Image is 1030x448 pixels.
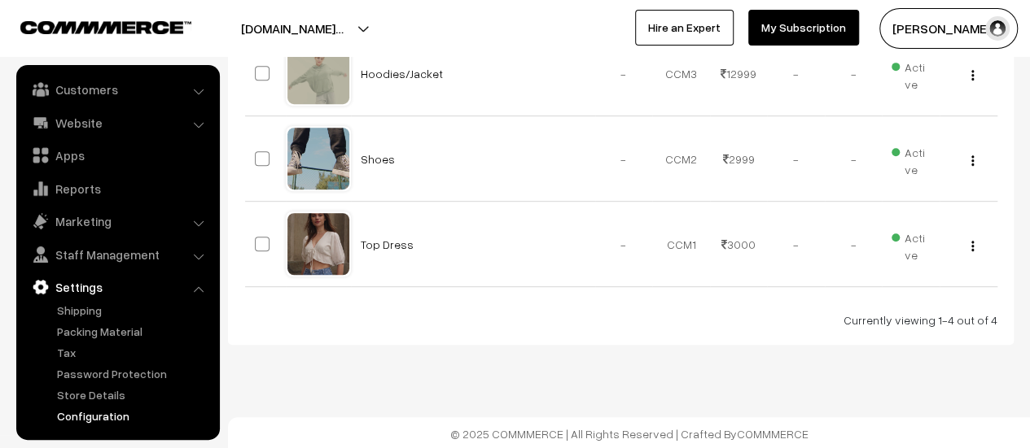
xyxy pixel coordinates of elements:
[710,116,768,202] td: 2999
[53,407,214,424] a: Configuration
[361,237,414,251] a: Top Dress
[748,10,859,46] a: My Subscription
[20,16,163,36] a: COMMMERCE
[20,75,214,104] a: Customers
[53,386,214,403] a: Store Details
[825,202,883,287] td: -
[825,116,883,202] td: -
[710,202,768,287] td: 3000
[825,31,883,116] td: -
[53,323,214,340] a: Packing Material
[710,31,768,116] td: 12999
[244,311,997,328] div: Currently viewing 1-4 out of 4
[892,140,930,178] span: Active
[361,67,443,80] a: Hoodies/Jacket
[971,70,974,80] img: Menu
[635,10,734,46] a: Hire an Expert
[53,365,214,382] a: Password Protection
[20,108,214,137] a: Website
[767,202,825,287] td: -
[20,174,214,203] a: Reports
[595,202,653,287] td: -
[652,202,710,287] td: CCM1
[652,116,710,202] td: CCM2
[20,141,214,170] a: Apps
[53,302,214,319] a: Shipping
[53,344,214,361] a: Tax
[879,8,1018,49] button: [PERSON_NAME]
[595,31,653,116] td: -
[652,31,710,116] td: CCM3
[20,21,191,33] img: COMMMERCE
[767,31,825,116] td: -
[892,54,930,93] span: Active
[20,207,214,236] a: Marketing
[361,152,395,166] a: Shoes
[767,116,825,202] td: -
[20,240,214,269] a: Staff Management
[737,427,809,441] a: COMMMERCE
[20,272,214,302] a: Settings
[892,225,930,263] span: Active
[595,116,653,202] td: -
[971,155,974,166] img: Menu
[971,241,974,251] img: Menu
[184,8,401,49] button: [DOMAIN_NAME]…
[985,16,1010,41] img: user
